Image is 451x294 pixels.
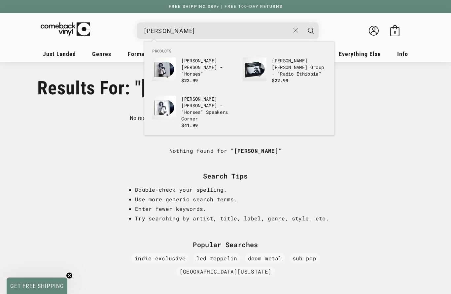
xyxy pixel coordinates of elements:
li: products: Patti Smith - "Horses" Speakers Corner [149,92,239,132]
a: [GEOGRAPHIC_DATA][US_STATE] [176,267,275,276]
a: sub pop [289,253,320,263]
b: [PERSON_NAME] [181,57,217,64]
div: GET FREE SHIPPINGClose teaser [7,278,67,294]
span: Everything Else [339,50,381,57]
a: doom metal [245,253,285,263]
input: When autocomplete results are available use up and down arrows to review and enter to select [144,24,290,38]
span: Just Landed [43,50,76,57]
button: Close teaser [66,272,73,279]
button: Search [303,22,319,39]
a: Patti Smith - "Horses" Speakers Corner [PERSON_NAME][PERSON_NAME] - "Horses" Speakers Corner $41.99 [152,96,236,129]
li: products: Patti Smith Group - "Radio Ethiopia" [239,54,330,92]
li: products: Patti Smith - "Horses" [149,54,239,92]
button: Close [290,23,302,38]
span: $41.99 [181,122,198,128]
img: Patti Smith - "Horses" Speakers Corner [152,96,176,119]
li: Try searching by artist, title, label, genre, style, etc. [135,214,329,223]
div: Search Tips [122,172,329,180]
li: Products [149,48,330,54]
span: Genres [92,50,111,57]
li: Use more generic search terms. [135,195,329,204]
div: Search [137,22,319,39]
b: [PERSON_NAME] [234,147,278,154]
div: Products [144,42,334,135]
b: [PERSON_NAME] [181,96,217,102]
p: [PERSON_NAME] - "Horses" [181,57,236,77]
a: indie exclusive [131,253,189,263]
p: [PERSON_NAME] Group - "Radio Ethiopia" [272,57,327,77]
span: Formats [128,50,150,57]
b: [PERSON_NAME] [272,57,307,64]
a: led zeppelin [193,253,241,263]
p: [PERSON_NAME] - "Horses" Speakers Corner [181,96,236,122]
span: $22.99 [181,77,198,83]
p: No result [130,114,152,121]
a: Patti Smith - "Horses" [PERSON_NAME][PERSON_NAME] - "Horses" $22.99 [152,57,236,89]
a: FREE SHIPPING $89+ | FREE 100-DAY RETURNS [162,4,289,9]
span: GET FREE SHIPPING [10,282,64,289]
img: Patti Smith - "Horses" [152,57,176,81]
div: Nothing found for " " [169,123,282,172]
a: Patti Smith Group - "Radio Ethiopia" [PERSON_NAME][PERSON_NAME] Group - "Radio Ethiopia" $22.99 [243,57,327,89]
span: 0 [394,30,396,35]
li: Double-check your spelling. [135,185,329,195]
span: Info [397,50,408,57]
div: Popular Searches [110,241,341,248]
img: Patti Smith Group - "Radio Ethiopia" [243,57,266,81]
li: Enter fewer keywords. [135,204,329,214]
h1: Results For: "[PERSON_NAME]" [37,77,414,99]
span: $22.99 [272,77,288,83]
